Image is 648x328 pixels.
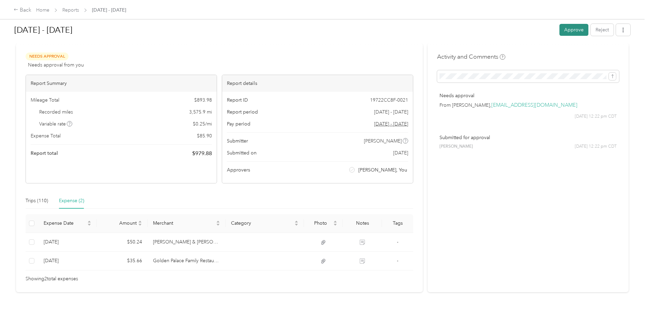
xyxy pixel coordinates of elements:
span: [PERSON_NAME], You [358,166,407,174]
span: Expense Total [31,132,61,139]
iframe: Everlance-gr Chat Button Frame [610,290,648,328]
span: Category [231,220,293,226]
button: Reject [591,24,614,36]
td: Lou & Laura's [148,233,226,252]
span: Variable rate [39,120,73,128]
span: Expense Date [44,220,86,226]
span: Needs Approval [26,53,68,60]
a: Home [36,7,49,13]
span: 3,575.9 mi [189,108,212,116]
span: [PERSON_NAME] [439,144,473,150]
span: [PERSON_NAME] [364,137,402,145]
span: [DATE] - [DATE] [374,108,408,116]
button: Approve [559,24,588,36]
span: - [397,258,398,264]
span: [DATE] [393,149,408,156]
span: Report total [31,150,58,157]
th: Notes [343,214,382,233]
div: Report Summary [26,75,217,92]
span: Amount [102,220,137,226]
span: $ 0.25 / mi [193,120,212,128]
td: Golden Palace Family Restaurant [148,252,226,270]
span: Recorded miles [39,108,73,116]
span: [DATE] 12:22 pm CDT [575,144,617,150]
span: caret-up [333,220,337,224]
span: Merchant [153,220,215,226]
span: Pay period [227,120,250,128]
span: caret-up [294,220,298,224]
div: Tags [387,220,408,226]
a: [EMAIL_ADDRESS][DOMAIN_NAME] [491,102,577,108]
td: - [382,252,413,270]
span: caret-down [138,223,142,227]
div: Back [14,6,31,14]
p: Needs approval [439,92,617,99]
span: caret-up [216,220,220,224]
span: caret-up [87,220,91,224]
span: [DATE] - [DATE] [92,6,126,14]
h4: Activity and Comments [437,53,505,61]
span: caret-down [87,223,91,227]
span: $ 893.98 [194,96,212,104]
p: Submitted for approval [439,134,617,141]
span: caret-down [333,223,337,227]
td: 8-22-2025 [38,252,97,270]
span: Photo [309,220,332,226]
div: Trips (110) [26,197,48,205]
th: Category [226,214,304,233]
span: $ 979.88 [192,149,212,158]
h1: Aug 1 - 31, 2025 [14,22,555,38]
th: Amount [97,214,148,233]
span: Report ID [227,96,248,104]
span: [DATE] 12:22 pm CDT [575,114,617,120]
span: Approvers [227,166,250,174]
th: Expense Date [38,214,97,233]
span: Needs approval from you [28,61,84,69]
div: Report details [222,75,413,92]
span: caret-down [294,223,298,227]
a: Reports [62,7,79,13]
td: 8-26-2025 [38,233,97,252]
span: Submitter [227,137,248,145]
span: caret-down [216,223,220,227]
td: $50.24 [97,233,148,252]
span: Report period [227,108,258,116]
span: $ 85.90 [197,132,212,139]
th: Tags [382,214,413,233]
p: From [PERSON_NAME], [439,102,617,109]
td: $35.66 [97,252,148,270]
td: - [382,233,413,252]
div: Expense (2) [59,197,84,205]
th: Photo [304,214,343,233]
th: Merchant [148,214,226,233]
span: - [397,239,398,245]
span: Showing 2 total expenses [26,275,78,283]
span: Go to pay period [374,120,408,128]
span: caret-up [138,220,142,224]
span: Submitted on [227,149,257,156]
span: Mileage Total [31,96,59,104]
span: 19722CC8F-0021 [370,96,408,104]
